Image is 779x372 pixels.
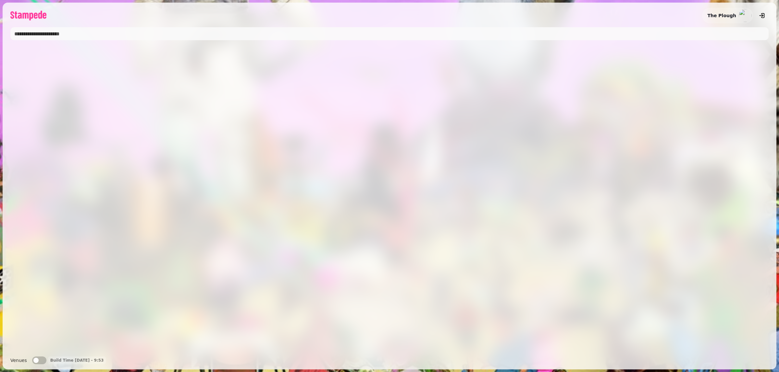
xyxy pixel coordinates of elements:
button: logout [756,9,769,22]
img: logo [10,11,46,20]
label: Venues [10,356,27,364]
h2: The Plough [707,12,736,19]
img: aHR0cHM6Ly93d3cuZ3JhdmF0YXIuY29tL2F2YXRhci81NDU5ZDI2MzM2ZGNjM2FlYzA4ZjFlMDBjYWRhNDg1OT9zPTE1MCZkP... [739,9,752,22]
p: Build Time [DATE] - 9:53 [50,358,104,363]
